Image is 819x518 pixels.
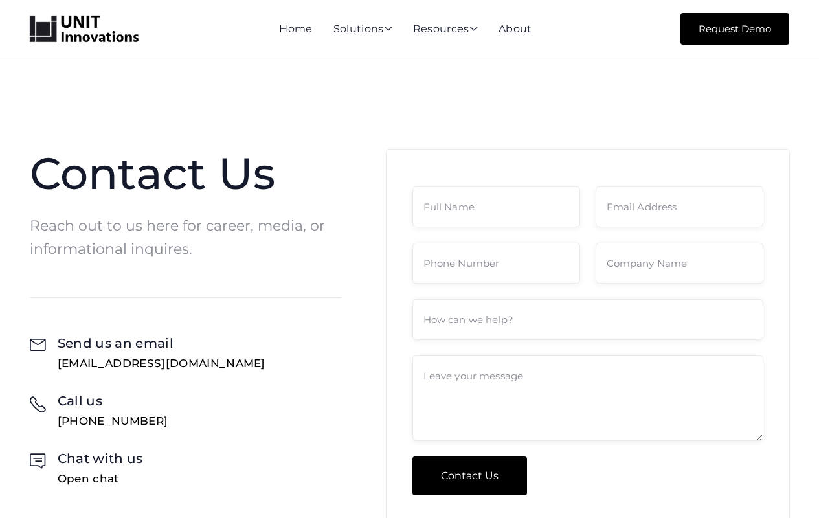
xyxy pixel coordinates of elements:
div: Solutions [333,24,392,36]
a: About [499,23,532,35]
p: Reach out to us here for career, media, or informational inquires. [30,214,341,261]
div: Resources [413,24,478,36]
span:  [469,23,478,34]
input: Company Name [596,243,763,284]
input: Phone Number [412,243,580,284]
span:  [384,23,392,34]
a: Home [279,23,312,35]
div: [EMAIL_ADDRESS][DOMAIN_NAME] [58,357,265,370]
a: home [30,16,139,43]
h2: Call us [58,392,168,410]
h1: Contact Us [30,149,341,198]
div: Resources [413,24,478,36]
a: Call us[PHONE_NUMBER] [30,392,168,427]
input: Full Name [412,186,580,227]
a: Send us an email[EMAIL_ADDRESS][DOMAIN_NAME] [30,334,265,370]
a: Chat with usOpen chat [30,449,143,485]
div:  [30,339,46,370]
h2: Chat with us [58,449,143,467]
h2: Send us an email [58,334,265,352]
div: [PHONE_NUMBER] [58,415,168,427]
div:  [30,396,46,427]
form: Contact Form [412,186,763,495]
input: How can we help? [412,299,763,340]
div: Solutions [333,24,392,36]
a: Request Demo [680,13,789,45]
div:  [30,454,46,485]
div: Open chat [58,473,143,485]
input: Contact Us [412,456,527,495]
input: Email Address [596,186,763,227]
